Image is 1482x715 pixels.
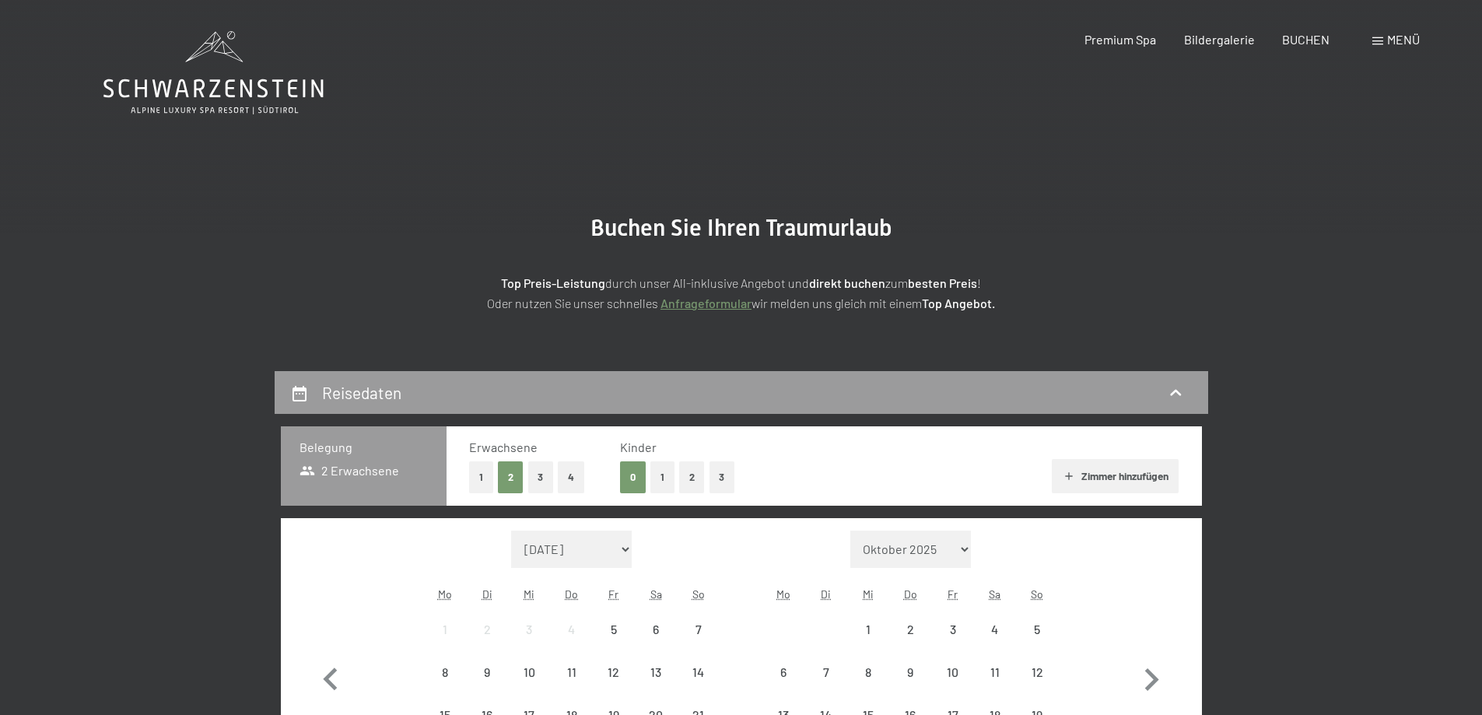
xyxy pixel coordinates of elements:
span: Erwachsene [469,440,538,454]
div: 1 [426,623,464,662]
div: 12 [594,666,633,705]
div: Anreise nicht möglich [847,608,889,650]
a: Bildergalerie [1184,32,1255,47]
abbr: Donnerstag [565,587,578,601]
h2: Reisedaten [322,383,401,402]
div: 7 [678,623,717,662]
div: 10 [510,666,548,705]
abbr: Dienstag [821,587,831,601]
div: Wed Sep 10 2025 [508,651,550,693]
div: Anreise nicht möglich [889,651,931,693]
div: Anreise nicht möglich [424,608,466,650]
span: 2 Erwachsene [300,462,400,479]
abbr: Samstag [989,587,1000,601]
button: 3 [709,461,735,493]
div: Anreise nicht möglich [805,651,847,693]
div: Anreise nicht möglich [508,651,550,693]
div: Anreise nicht möglich [593,651,635,693]
button: 1 [650,461,674,493]
div: 10 [933,666,972,705]
div: 8 [426,666,464,705]
div: 13 [636,666,675,705]
a: Premium Spa [1084,32,1156,47]
abbr: Samstag [650,587,662,601]
span: Menü [1387,32,1420,47]
div: Anreise nicht möglich [889,608,931,650]
abbr: Freitag [608,587,618,601]
div: 3 [510,623,548,662]
span: Buchen Sie Ihren Traumurlaub [590,214,892,241]
div: Tue Sep 02 2025 [466,608,508,650]
abbr: Sonntag [1031,587,1043,601]
div: Tue Oct 07 2025 [805,651,847,693]
abbr: Dienstag [482,587,492,601]
button: 1 [469,461,493,493]
div: Anreise nicht möglich [551,608,593,650]
div: Thu Oct 02 2025 [889,608,931,650]
a: BUCHEN [1282,32,1330,47]
div: Anreise nicht möglich [635,651,677,693]
div: 5 [594,623,633,662]
button: 2 [498,461,524,493]
div: Anreise nicht möglich [551,651,593,693]
div: Anreise nicht möglich [762,651,804,693]
div: Thu Sep 04 2025 [551,608,593,650]
strong: Top Preis-Leistung [501,275,605,290]
span: Kinder [620,440,657,454]
div: Anreise nicht möglich [677,608,719,650]
div: 12 [1018,666,1056,705]
div: Thu Sep 11 2025 [551,651,593,693]
button: 3 [528,461,554,493]
div: Sat Sep 13 2025 [635,651,677,693]
div: Anreise nicht möglich [974,608,1016,650]
div: Anreise nicht möglich [931,651,973,693]
div: 5 [1018,623,1056,662]
div: 8 [849,666,888,705]
abbr: Mittwoch [863,587,874,601]
div: Mon Oct 06 2025 [762,651,804,693]
a: Anfrageformular [660,296,752,310]
div: 2 [891,623,930,662]
div: 4 [976,623,1014,662]
div: Fri Sep 12 2025 [593,651,635,693]
button: 4 [558,461,584,493]
button: Zimmer hinzufügen [1052,459,1179,493]
button: 2 [679,461,705,493]
abbr: Montag [776,587,790,601]
div: Wed Oct 01 2025 [847,608,889,650]
div: Mon Sep 01 2025 [424,608,466,650]
div: Anreise nicht möglich [635,608,677,650]
div: Wed Sep 03 2025 [508,608,550,650]
div: Anreise nicht möglich [593,608,635,650]
strong: besten Preis [908,275,977,290]
div: 9 [891,666,930,705]
div: 6 [764,666,803,705]
div: Anreise nicht möglich [424,651,466,693]
div: 1 [849,623,888,662]
div: 2 [468,623,506,662]
div: 7 [807,666,846,705]
div: Anreise nicht möglich [847,651,889,693]
h3: Belegung [300,439,428,456]
abbr: Mittwoch [524,587,534,601]
div: Anreise nicht möglich [974,651,1016,693]
div: Anreise nicht möglich [931,608,973,650]
div: Sat Oct 11 2025 [974,651,1016,693]
p: durch unser All-inklusive Angebot und zum ! Oder nutzen Sie unser schnelles wir melden uns gleich... [352,273,1130,313]
strong: direkt buchen [809,275,885,290]
div: Sat Sep 06 2025 [635,608,677,650]
div: Anreise nicht möglich [466,651,508,693]
abbr: Montag [438,587,452,601]
div: Sun Oct 05 2025 [1016,608,1058,650]
div: Anreise nicht möglich [466,608,508,650]
button: 0 [620,461,646,493]
div: Thu Oct 09 2025 [889,651,931,693]
div: Sun Sep 14 2025 [677,651,719,693]
div: Anreise nicht möglich [1016,608,1058,650]
div: 11 [976,666,1014,705]
div: Fri Oct 10 2025 [931,651,973,693]
div: 4 [552,623,591,662]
